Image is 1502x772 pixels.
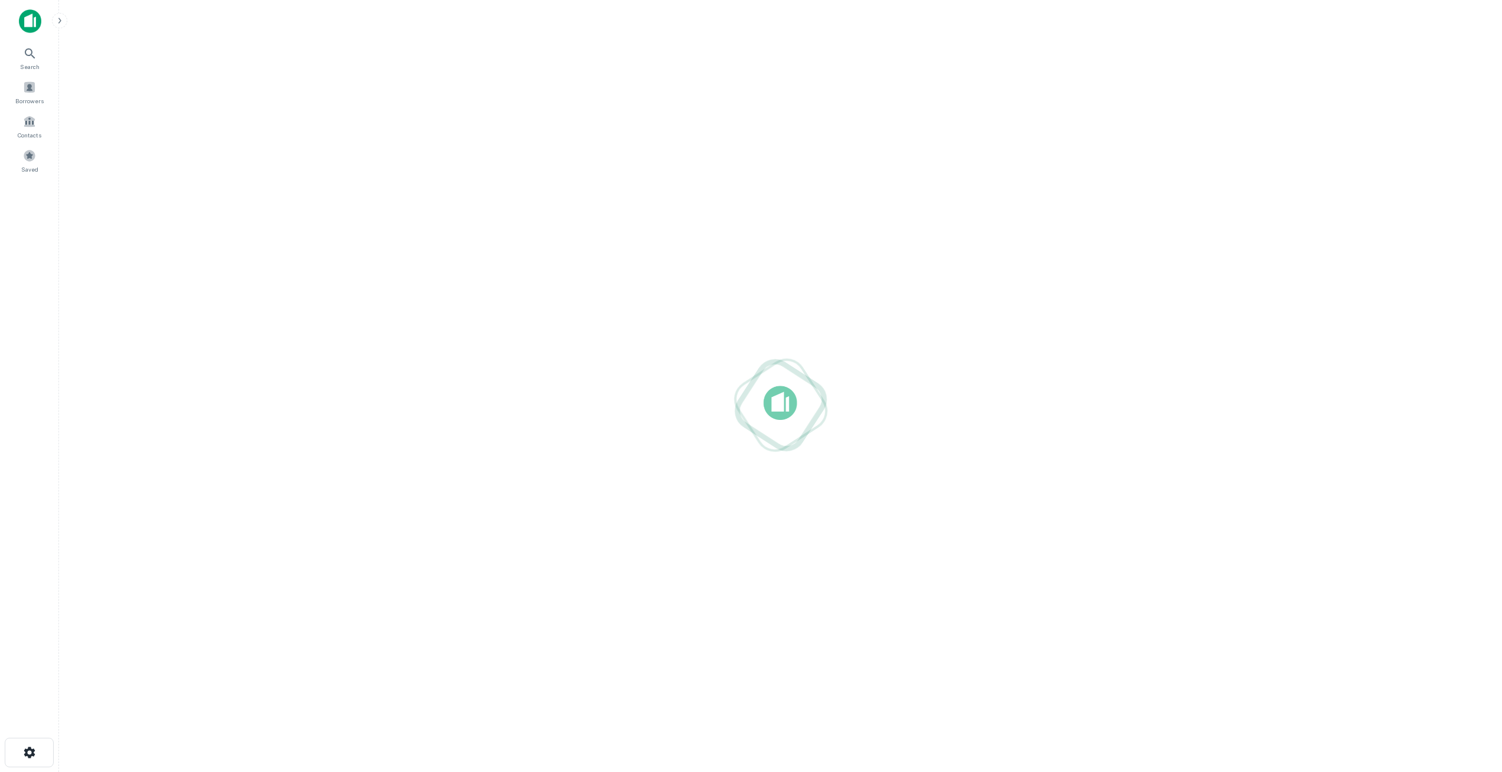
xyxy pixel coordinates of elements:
[4,110,55,142] a: Contacts
[18,130,41,140] span: Contacts
[21,165,38,174] span: Saved
[4,42,55,74] a: Search
[4,144,55,176] a: Saved
[19,9,41,33] img: capitalize-icon.png
[4,76,55,108] a: Borrowers
[20,62,40,71] span: Search
[15,96,44,106] span: Borrowers
[1443,678,1502,734] iframe: Chat Widget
